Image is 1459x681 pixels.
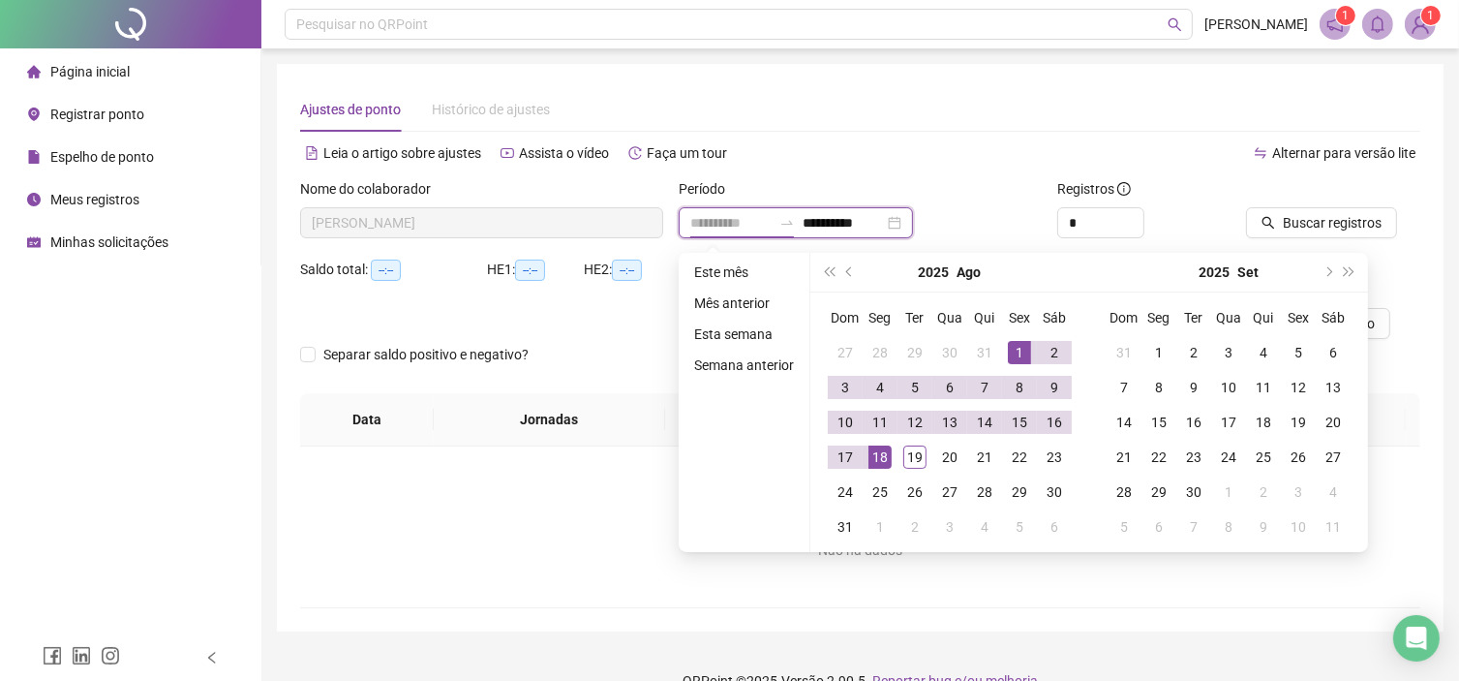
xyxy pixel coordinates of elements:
[686,261,802,284] li: Este mês
[973,515,996,539] div: 4
[72,646,91,666] span: linkedin
[1176,475,1211,510] td: 2025-09-30
[1112,515,1136,539] div: 5
[1322,341,1345,364] div: 6
[300,393,434,447] th: Data
[1147,411,1170,434] div: 15
[967,510,1002,544] td: 2025-09-04
[1008,341,1031,364] div: 1
[967,475,1002,510] td: 2025-08-28
[897,475,932,510] td: 2025-08-26
[932,335,967,370] td: 2025-07-30
[1141,370,1176,405] td: 2025-09-08
[1112,480,1136,504] div: 28
[1317,253,1338,292] button: next-year
[50,149,154,165] span: Espelho de ponto
[1217,411,1240,434] div: 17
[323,540,1397,561] div: Não há dados
[897,440,932,475] td: 2025-08-19
[1343,9,1350,22] span: 1
[1246,300,1281,335] th: Qui
[1008,480,1031,504] div: 29
[50,234,168,250] span: Minhas solicitações
[1002,475,1037,510] td: 2025-08-29
[973,480,996,504] div: 28
[50,64,130,79] span: Página inicial
[834,446,857,469] div: 17
[932,300,967,335] th: Qua
[1176,510,1211,544] td: 2025-10-07
[863,475,897,510] td: 2025-08-25
[1037,405,1072,440] td: 2025-08-16
[1211,510,1246,544] td: 2025-10-08
[1168,17,1182,32] span: search
[1252,515,1275,539] div: 9
[863,405,897,440] td: 2025-08-11
[1043,341,1066,364] div: 2
[1211,335,1246,370] td: 2025-09-03
[584,259,681,281] div: HE 2:
[300,259,487,281] div: Saldo total:
[1182,446,1205,469] div: 23
[1107,300,1141,335] th: Dom
[903,341,927,364] div: 29
[1246,335,1281,370] td: 2025-09-04
[1107,440,1141,475] td: 2025-09-21
[1316,405,1351,440] td: 2025-09-20
[957,253,982,292] button: month panel
[1204,14,1308,35] span: [PERSON_NAME]
[1322,515,1345,539] div: 11
[828,370,863,405] td: 2025-08-03
[1147,446,1170,469] div: 22
[1107,510,1141,544] td: 2025-10-05
[967,370,1002,405] td: 2025-08-07
[316,344,536,365] span: Separar saldo positivo e negativo?
[868,411,892,434] div: 11
[938,480,961,504] div: 27
[1393,615,1440,662] div: Open Intercom Messenger
[1147,376,1170,399] div: 8
[973,446,996,469] div: 21
[1112,341,1136,364] div: 31
[1037,300,1072,335] th: Sáb
[519,145,609,161] span: Assista o vídeo
[1182,411,1205,434] div: 16
[863,510,897,544] td: 2025-09-01
[897,405,932,440] td: 2025-08-12
[1002,440,1037,475] td: 2025-08-22
[1217,341,1240,364] div: 3
[938,446,961,469] div: 20
[1287,515,1310,539] div: 10
[1141,300,1176,335] th: Seg
[686,323,802,346] li: Esta semana
[205,651,219,665] span: left
[932,440,967,475] td: 2025-08-20
[1281,475,1316,510] td: 2025-10-03
[434,393,664,447] th: Jornadas
[1037,335,1072,370] td: 2025-08-02
[779,215,795,231] span: to
[1176,405,1211,440] td: 2025-09-16
[1211,370,1246,405] td: 2025-09-10
[919,253,950,292] button: year panel
[1281,370,1316,405] td: 2025-09-12
[1043,515,1066,539] div: 6
[903,376,927,399] div: 5
[1043,480,1066,504] div: 30
[43,646,62,666] span: facebook
[1217,446,1240,469] div: 24
[967,300,1002,335] th: Qui
[1406,10,1435,39] img: 75035
[973,376,996,399] div: 7
[967,440,1002,475] td: 2025-08-21
[897,370,932,405] td: 2025-08-05
[903,411,927,434] div: 12
[932,475,967,510] td: 2025-08-27
[1261,216,1275,230] span: search
[1008,376,1031,399] div: 8
[1217,515,1240,539] div: 8
[501,146,514,160] span: youtube
[1237,253,1259,292] button: month panel
[1147,480,1170,504] div: 29
[27,65,41,78] span: home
